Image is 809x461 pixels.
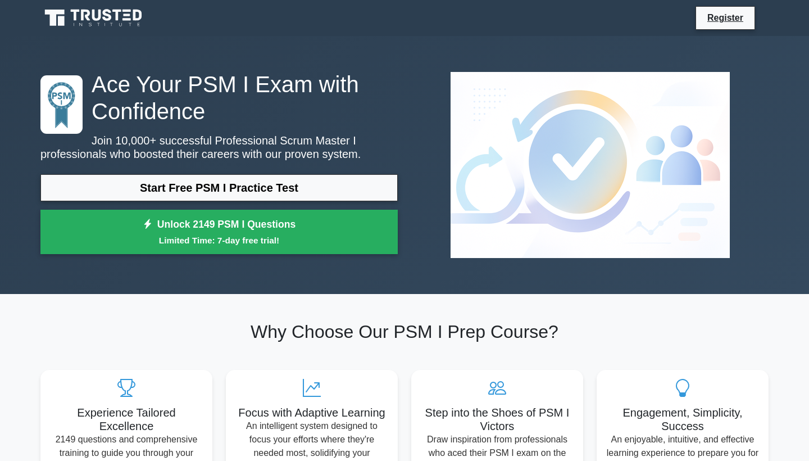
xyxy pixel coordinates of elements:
[40,174,398,201] a: Start Free PSM I Practice Test
[420,406,574,433] h5: Step into the Shoes of PSM I Victors
[442,63,739,267] img: Professional Scrum Master I Preview
[40,134,398,161] p: Join 10,000+ successful Professional Scrum Master I professionals who boosted their careers with ...
[40,71,398,125] h1: Ace Your PSM I Exam with Confidence
[606,406,760,433] h5: Engagement, Simplicity, Success
[40,321,769,342] h2: Why Choose Our PSM I Prep Course?
[54,234,384,247] small: Limited Time: 7-day free trial!
[235,406,389,419] h5: Focus with Adaptive Learning
[40,210,398,255] a: Unlock 2149 PSM I QuestionsLimited Time: 7-day free trial!
[701,11,750,25] a: Register
[49,406,203,433] h5: Experience Tailored Excellence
